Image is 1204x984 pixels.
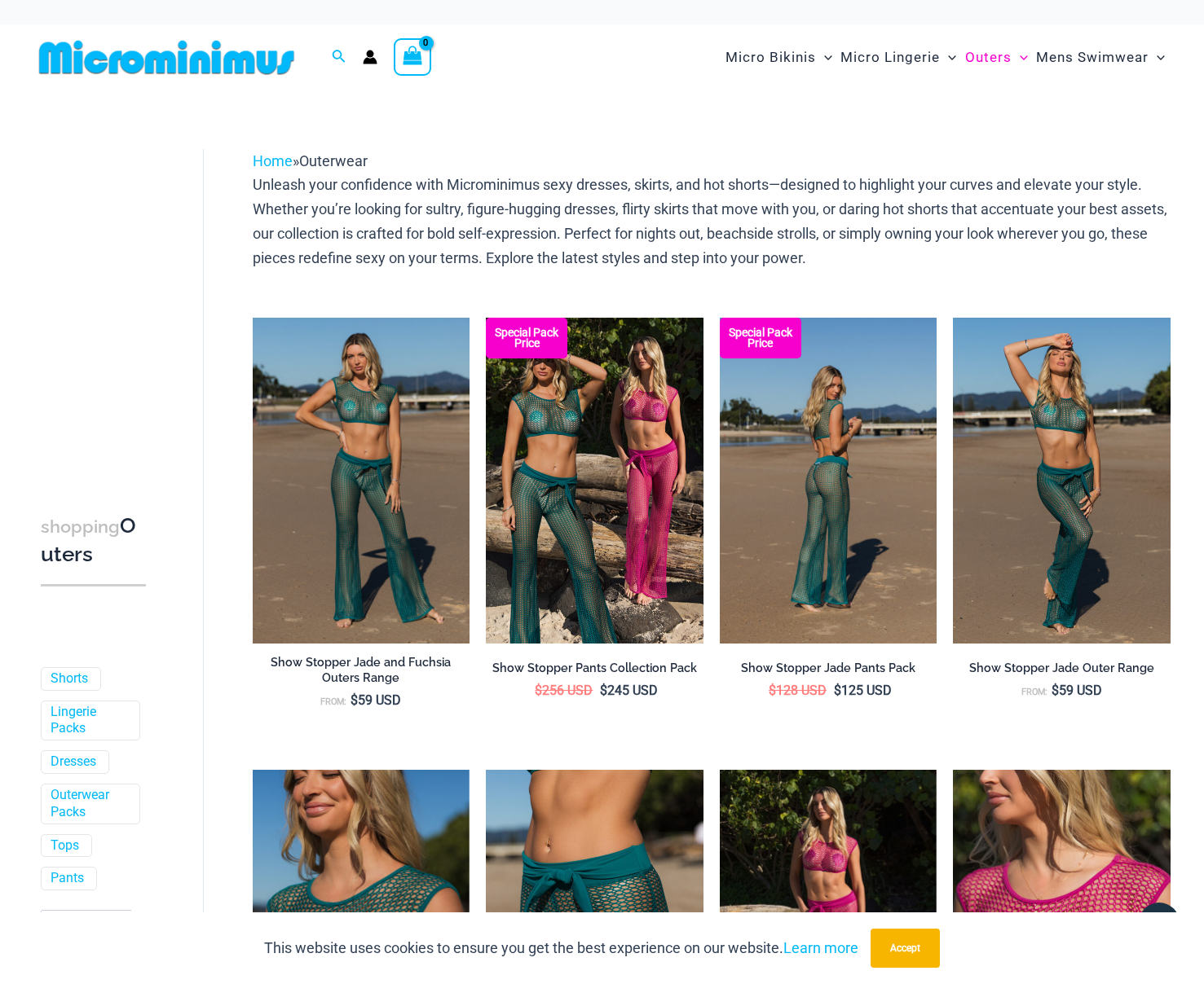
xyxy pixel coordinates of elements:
span: $ [535,683,542,698]
h2: Show Stopper Jade Outer Range [953,661,1171,676]
img: Collection Pack (6) [486,318,703,644]
a: Micro LingerieMenu ToggleMenu Toggle [836,33,960,82]
span: $ [769,683,776,698]
span: From: [1021,687,1047,697]
bdi: 256 USD [535,683,593,698]
span: Mens Swimwear [1036,37,1149,78]
a: Micro BikinisMenu ToggleMenu Toggle [721,33,836,82]
span: Outers [965,37,1012,78]
span: » [253,152,368,169]
h3: Outers [41,512,146,569]
a: Dresses [51,753,96,771]
bdi: 128 USD [769,683,827,698]
span: Menu Toggle [816,37,832,78]
span: Menu Toggle [940,37,956,78]
a: Shorts [51,670,88,687]
span: $ [1052,683,1059,698]
a: Show Stopper Pants Collection Pack [486,661,703,682]
h2: Show Stopper Jade and Fuchsia Outers Range [253,655,470,685]
a: Pants [51,870,84,887]
bdi: 125 USD [834,683,892,698]
a: OutersMenu ToggleMenu Toggle [961,33,1032,82]
bdi: 59 USD [351,692,401,708]
a: Home [253,152,293,169]
a: Account icon link [363,50,377,64]
h2: Show Stopper Pants Collection Pack [486,661,703,676]
span: shopping [41,516,120,537]
span: - Shop Color [41,910,155,964]
span: $ [834,683,841,698]
span: Micro Bikinis [725,37,816,78]
p: This website uses cookies to ensure you get the best experience on our website. [264,936,858,960]
span: Outerwear [299,152,368,169]
a: Tops [51,837,79,854]
a: Show Stopper Jade Pants Pack [720,661,937,682]
a: Show Stopper Jade 366 Top 5007 pants 01Show Stopper Jade 366 Top 5007 pants 05Show Stopper Jade 3... [953,318,1171,644]
span: Micro Lingerie [840,37,940,78]
span: - Shop Color [42,911,154,963]
p: Unleash your confidence with Microminimus sexy dresses, skirts, and hot shorts—designed to highli... [253,173,1171,270]
a: Collection Pack (6) Collection Pack BCollection Pack B [486,318,703,644]
a: Show Stopper Jade and Fuchsia Outers Range [253,655,470,692]
a: Search icon link [332,47,346,68]
span: Menu Toggle [1149,37,1165,78]
a: Mens SwimwearMenu ToggleMenu Toggle [1032,33,1169,82]
nav: Site Navigation [719,30,1171,85]
a: Show Stopper Jade Outer Range [953,661,1171,682]
img: Show Stopper Jade 366 Top 5007 pants 05 [720,318,937,644]
a: Outerwear Packs [51,787,127,821]
iframe: TrustedSite Certified [41,136,187,462]
bdi: 245 USD [600,683,658,698]
a: Lingerie Packs [51,704,127,738]
a: Show Stopper Jade 366 Top 5007 pants 03Show Stopper Fuchsia 366 Top 5007 pants 03Show Stopper Fuc... [253,318,470,644]
a: View Shopping Cart, empty [394,38,431,76]
span: From: [320,696,346,707]
a: Show Stopper Jade 366 Top 5007 pants 08 Show Stopper Jade 366 Top 5007 pants 05Show Stopper Jade ... [720,318,937,644]
b: Special Pack Price [720,327,801,349]
img: MM SHOP LOGO FLAT [33,39,301,76]
a: Learn more [783,939,858,956]
h2: Show Stopper Jade Pants Pack [720,661,937,676]
b: Special Pack Price [486,327,567,349]
bdi: 59 USD [1052,683,1102,698]
span: $ [351,692,358,708]
span: $ [600,683,607,698]
img: Show Stopper Jade 366 Top 5007 pants 01 [953,318,1171,644]
span: Menu Toggle [1012,37,1028,78]
img: Show Stopper Jade 366 Top 5007 pants 03 [253,318,470,644]
button: Accept [871,929,940,968]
